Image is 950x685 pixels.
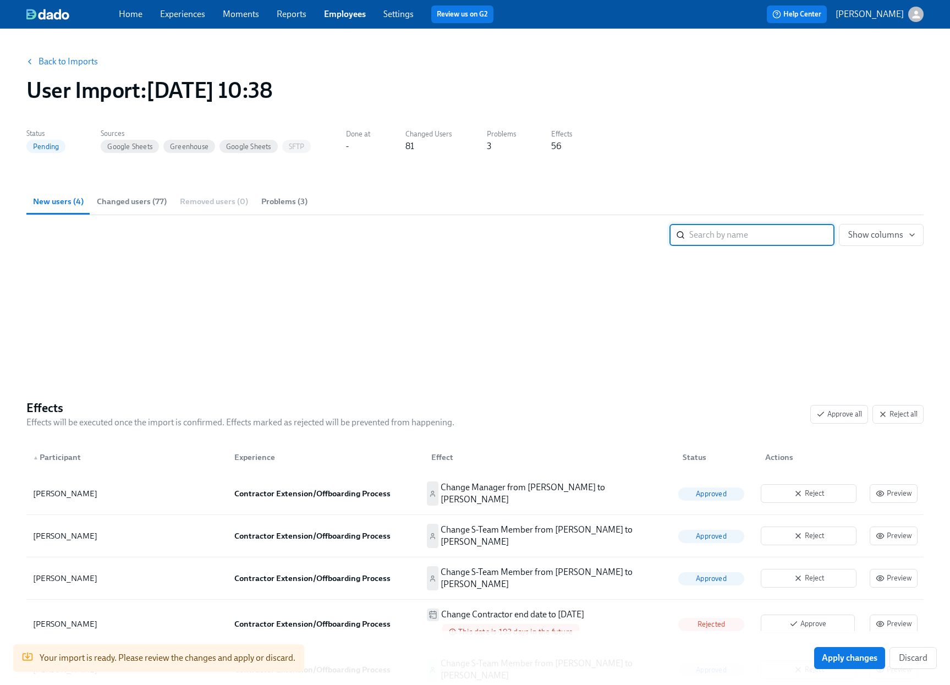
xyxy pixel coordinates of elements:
div: [PERSON_NAME] [33,529,221,542]
button: Preview [870,615,918,633]
div: Effect [422,446,674,468]
label: Status [26,128,65,140]
a: Moments [223,9,259,19]
div: [PERSON_NAME] [33,487,221,500]
span: Preview [876,573,911,584]
button: Preview [870,527,918,545]
span: Reject [767,530,850,541]
button: Approve all [810,405,868,424]
div: Experience [226,446,422,468]
img: dado [26,9,69,20]
button: Preview [870,484,918,503]
div: Your import is ready. Please review the changes and apply or discard. [40,648,295,668]
div: Actions [761,451,861,464]
span: Change supporting actor [427,524,438,548]
div: Actions [756,446,861,468]
div: Participant [29,451,226,464]
div: Experience [230,451,422,464]
button: Review us on G2 [431,6,493,23]
span: Approve all [816,409,862,420]
p: Change S-Team Member from [PERSON_NAME] to [PERSON_NAME] [441,566,669,590]
span: Google Sheets [219,143,278,151]
div: [PERSON_NAME] [33,617,221,631]
a: Home [119,9,142,19]
h4: Effects [26,400,454,417]
p: Change Manager from [PERSON_NAME] to [PERSON_NAME] [441,481,669,506]
label: Problems [487,128,516,140]
div: [PERSON_NAME] [33,572,221,585]
span: Apply changes [822,653,877,664]
strong: Contractor Extension/Offboarding Process [234,619,391,629]
span: Reject [767,573,850,584]
span: Discard [899,653,927,664]
button: Show columns [839,224,924,246]
span: Change anchor date [427,609,439,621]
span: Problems (3) [261,195,307,208]
div: 56 [551,140,562,152]
span: ▲ [33,455,39,461]
a: Settings [383,9,414,19]
span: Preview [876,530,911,541]
strong: Contractor Extension/Offboarding Process [234,489,391,498]
label: Done at [346,128,370,140]
a: Review us on G2 [437,9,488,20]
label: Sources [101,128,311,140]
span: Rejected [691,620,732,628]
h1: User Import : [DATE] 10:38 [26,77,272,103]
button: Reject all [872,405,924,424]
p: Effects will be executed once the import is confirmed. Effects marked as rejected will be prevent... [26,417,454,429]
span: New users (4) [33,195,84,208]
div: [PERSON_NAME]Contractor Extension/Offboarding ProcessChange Manager from [PERSON_NAME] to [PERSON... [26,473,924,515]
div: ▲Participant [29,446,226,468]
span: Approve [767,618,849,629]
span: SFTP [282,143,311,151]
button: Help Center [767,6,827,23]
span: Approved [689,574,733,583]
span: Pending [26,143,65,151]
span: Change supporting actor [427,481,438,506]
button: Apply changes [814,647,885,669]
span: Google Sheets [101,143,159,151]
a: Back to Imports [39,56,98,67]
span: Reject [767,488,850,499]
input: Search by name [689,224,834,246]
button: Back to Imports [20,51,106,73]
p: Change S-Team Member from [PERSON_NAME] to [PERSON_NAME] [441,524,669,548]
span: Greenhouse [163,143,215,151]
strong: Contractor Extension/Offboarding Process [234,531,391,541]
div: [PERSON_NAME]Contractor Extension/Offboarding ProcessChange S-Team Member from [PERSON_NAME] to [... [26,515,924,557]
button: Reject [761,484,856,503]
span: Approved [689,490,733,498]
p: [PERSON_NAME] [836,8,904,20]
span: Approved [689,532,733,540]
button: Reject [761,569,856,588]
span: This date is 193 days in the future [456,627,573,637]
div: [PERSON_NAME]Contractor Extension/Offboarding ProcessChange Contractor end date to [DATE]This dat... [26,600,924,649]
span: Help Center [772,9,821,20]
span: Change supporting actor [427,566,438,590]
button: Approve [761,615,855,633]
div: 81 [405,140,414,152]
a: Experiences [160,9,205,19]
p: Change Contractor end date to [DATE] [441,609,584,621]
div: - [346,140,349,152]
a: Employees [324,9,366,19]
span: Reject all [878,409,918,420]
div: Status [674,446,756,468]
strong: Contractor Extension/Offboarding Process [234,573,391,583]
a: Reports [277,9,306,19]
label: Changed Users [405,128,452,140]
button: [PERSON_NAME] [836,7,924,22]
button: Discard [889,647,937,669]
span: Show columns [848,229,914,240]
div: Status [678,451,756,464]
a: dado [26,9,119,20]
span: Preview [876,618,911,629]
div: [PERSON_NAME]Contractor Extension/Offboarding ProcessChange S-Team Member from [PERSON_NAME] to [... [26,557,924,600]
div: 3 [487,140,491,152]
button: Preview [870,569,918,588]
button: Reject [761,527,856,545]
label: Effects [551,128,572,140]
div: Effect [427,451,674,464]
span: Changed users (77) [97,195,167,208]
